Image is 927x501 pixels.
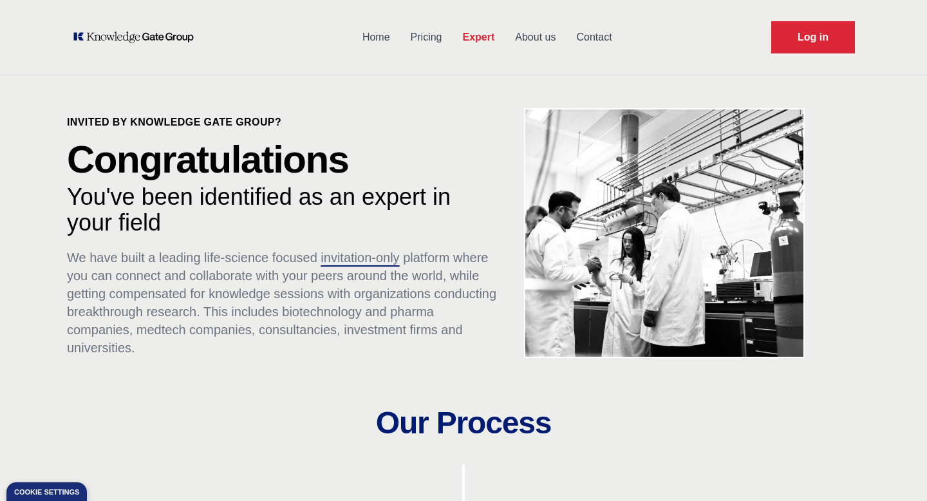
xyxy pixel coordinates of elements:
p: We have built a leading life-science focused platform where you can connect and collaborate with ... [67,249,500,357]
a: KOL Knowledge Platform: Talk to Key External Experts (KEE) [72,31,203,44]
iframe: Chat Widget [863,439,927,501]
a: Pricing [400,21,453,54]
a: Contact [566,21,622,54]
img: KOL management, KEE, Therapy area experts [525,109,803,357]
div: Cookie settings [14,489,79,496]
p: Congratulations [67,140,500,179]
a: Home [352,21,400,54]
a: Request Demo [771,21,855,53]
p: Invited by Knowledge Gate Group? [67,115,500,130]
div: Widget de chat [863,439,927,501]
a: Expert [452,21,505,54]
p: You've been identified as an expert in your field [67,184,500,236]
span: invitation-only [321,250,399,265]
a: About us [505,21,566,54]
